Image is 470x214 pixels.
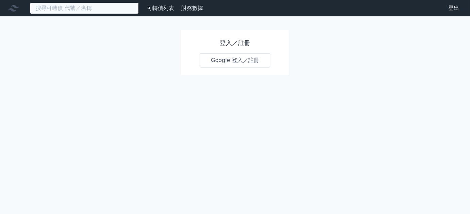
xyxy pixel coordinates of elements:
input: 搜尋可轉債 代號／名稱 [30,2,139,14]
a: Google 登入／註冊 [200,53,270,67]
a: 可轉債列表 [147,5,174,11]
h1: 登入／註冊 [200,38,270,48]
a: 登出 [443,3,465,14]
a: 財務數據 [181,5,203,11]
